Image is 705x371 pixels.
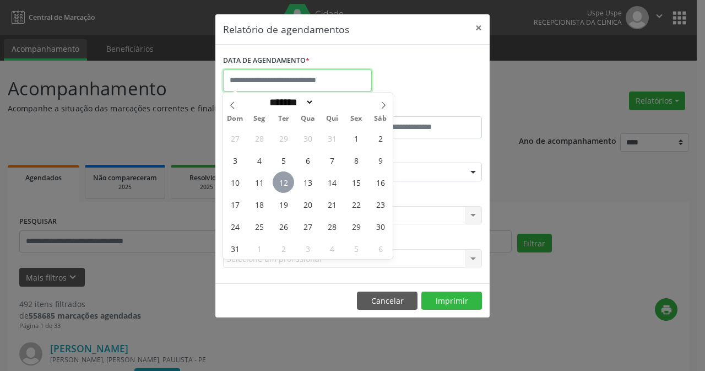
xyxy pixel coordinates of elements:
[224,193,246,215] span: Agosto 17, 2025
[345,216,367,237] span: Agosto 29, 2025
[321,127,343,149] span: Julho 31, 2025
[297,127,318,149] span: Julho 30, 2025
[297,171,318,193] span: Agosto 13, 2025
[273,149,294,171] span: Agosto 5, 2025
[370,127,391,149] span: Agosto 2, 2025
[357,292,417,310] button: Cancelar
[344,115,368,122] span: Sex
[248,193,270,215] span: Agosto 18, 2025
[345,171,367,193] span: Agosto 15, 2025
[297,238,318,259] span: Setembro 3, 2025
[320,115,344,122] span: Qui
[273,216,294,237] span: Agosto 26, 2025
[370,171,391,193] span: Agosto 16, 2025
[345,238,367,259] span: Setembro 5, 2025
[248,149,270,171] span: Agosto 4, 2025
[223,115,247,122] span: Dom
[273,127,294,149] span: Julho 29, 2025
[370,149,391,171] span: Agosto 9, 2025
[314,96,350,108] input: Year
[223,52,310,69] label: DATA DE AGENDAMENTO
[224,216,246,237] span: Agosto 24, 2025
[248,216,270,237] span: Agosto 25, 2025
[355,99,482,116] label: ATÉ
[321,171,343,193] span: Agosto 14, 2025
[224,127,246,149] span: Julho 27, 2025
[224,149,246,171] span: Agosto 3, 2025
[272,115,296,122] span: Ter
[368,115,393,122] span: Sáb
[421,292,482,310] button: Imprimir
[224,238,246,259] span: Agosto 31, 2025
[247,115,272,122] span: Seg
[248,238,270,259] span: Setembro 1, 2025
[273,193,294,215] span: Agosto 19, 2025
[321,193,343,215] span: Agosto 21, 2025
[223,22,349,36] h5: Relatório de agendamentos
[468,14,490,41] button: Close
[345,127,367,149] span: Agosto 1, 2025
[224,171,246,193] span: Agosto 10, 2025
[248,171,270,193] span: Agosto 11, 2025
[321,216,343,237] span: Agosto 28, 2025
[345,149,367,171] span: Agosto 8, 2025
[345,193,367,215] span: Agosto 22, 2025
[321,149,343,171] span: Agosto 7, 2025
[370,193,391,215] span: Agosto 23, 2025
[370,238,391,259] span: Setembro 6, 2025
[297,149,318,171] span: Agosto 6, 2025
[248,127,270,149] span: Julho 28, 2025
[297,216,318,237] span: Agosto 27, 2025
[273,171,294,193] span: Agosto 12, 2025
[321,238,343,259] span: Setembro 4, 2025
[265,96,314,108] select: Month
[370,216,391,237] span: Agosto 30, 2025
[273,238,294,259] span: Setembro 2, 2025
[297,193,318,215] span: Agosto 20, 2025
[296,115,320,122] span: Qua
